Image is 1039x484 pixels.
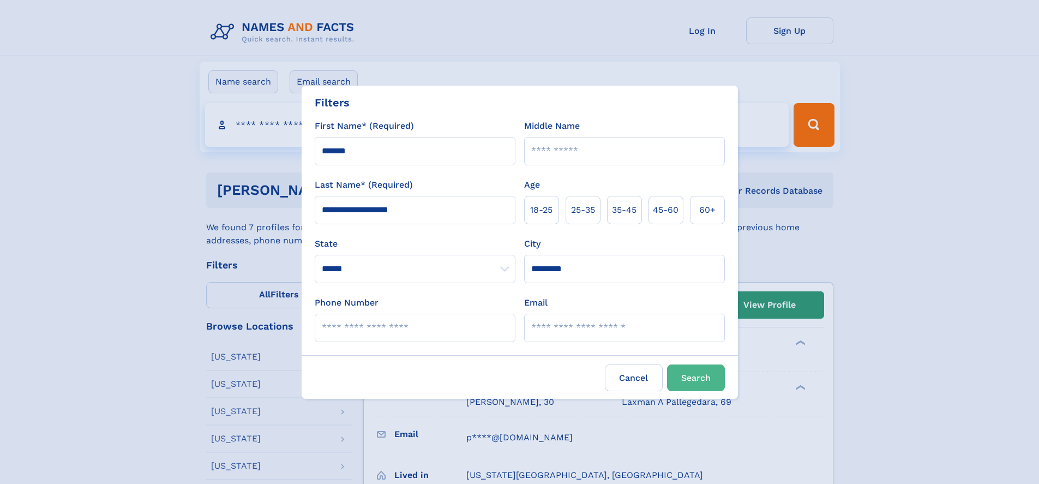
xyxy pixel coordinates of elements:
span: 25‑35 [571,204,595,217]
label: Email [524,296,548,309]
label: Cancel [605,365,663,391]
label: Phone Number [315,296,379,309]
label: Age [524,178,540,192]
span: 60+ [699,204,716,217]
span: 35‑45 [612,204,636,217]
span: 45‑60 [653,204,678,217]
label: Last Name* (Required) [315,178,413,192]
label: State [315,237,515,250]
label: Middle Name [524,119,580,133]
label: First Name* (Required) [315,119,414,133]
button: Search [667,365,725,391]
label: City [524,237,540,250]
span: 18‑25 [530,204,552,217]
div: Filters [315,94,350,111]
